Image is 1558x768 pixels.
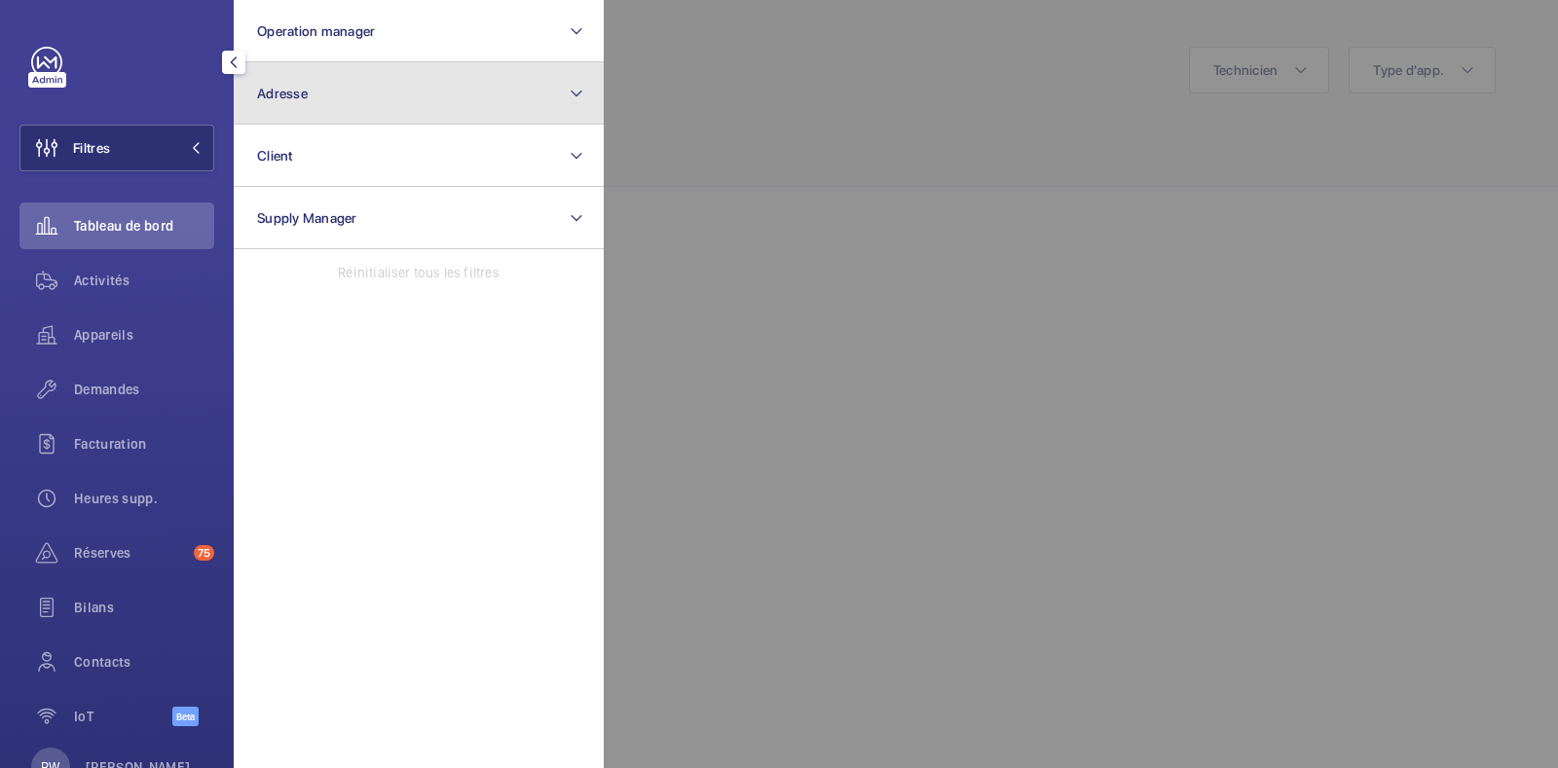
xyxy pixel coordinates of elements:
[74,707,172,726] span: IoT
[172,707,199,726] span: Beta
[74,543,186,563] span: Réserves
[74,325,214,345] span: Appareils
[74,216,214,236] span: Tableau de bord
[74,652,214,672] span: Contacts
[194,545,214,561] span: 75
[73,138,110,158] span: Filtres
[74,434,214,454] span: Facturation
[19,125,214,171] button: Filtres
[74,598,214,617] span: Bilans
[74,489,214,508] span: Heures supp.
[74,380,214,399] span: Demandes
[74,271,214,290] span: Activités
